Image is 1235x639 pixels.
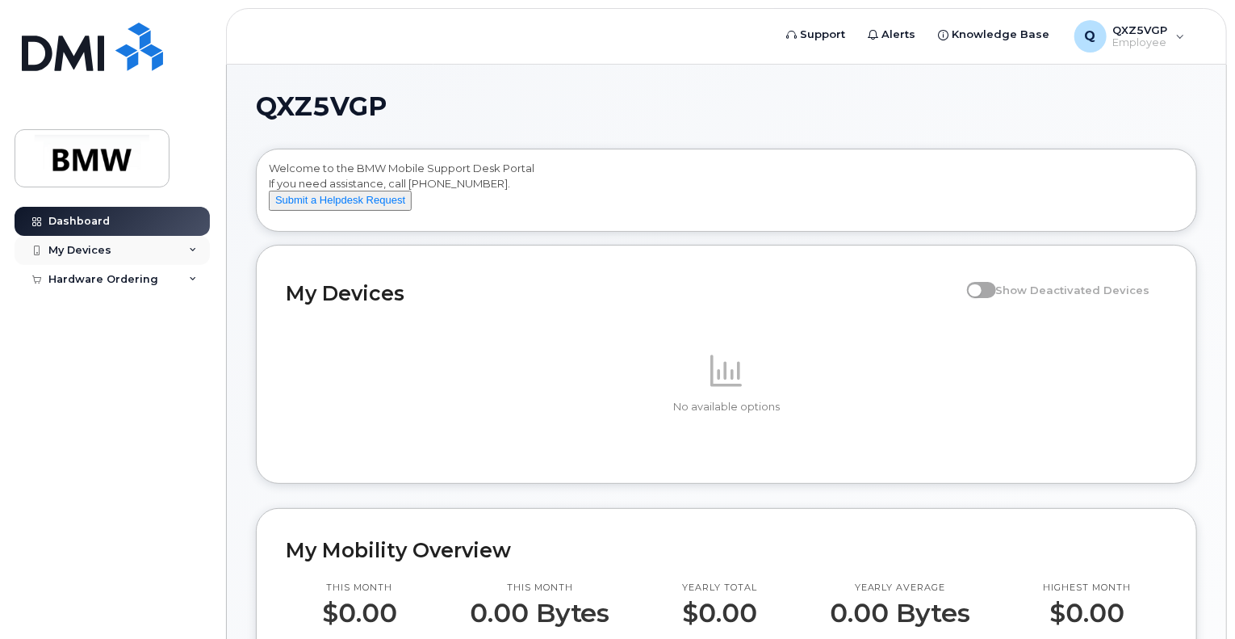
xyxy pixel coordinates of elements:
[830,599,970,628] p: 0.00 Bytes
[269,191,412,211] button: Submit a Helpdesk Request
[682,582,757,595] p: Yearly total
[470,582,610,595] p: This month
[269,161,1184,225] div: Welcome to the BMW Mobile Support Desk Portal If you need assistance, call [PHONE_NUMBER].
[322,582,397,595] p: This month
[1043,599,1131,628] p: $0.00
[286,538,1167,562] h2: My Mobility Overview
[322,599,397,628] p: $0.00
[269,193,412,206] a: Submit a Helpdesk Request
[967,275,980,288] input: Show Deactivated Devices
[1043,582,1131,595] p: Highest month
[286,400,1167,414] p: No available options
[286,281,959,305] h2: My Devices
[1165,569,1223,627] iframe: Messenger Launcher
[682,599,757,628] p: $0.00
[256,95,387,119] span: QXZ5VGP
[996,284,1150,296] span: Show Deactivated Devices
[830,582,970,595] p: Yearly average
[470,599,610,628] p: 0.00 Bytes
